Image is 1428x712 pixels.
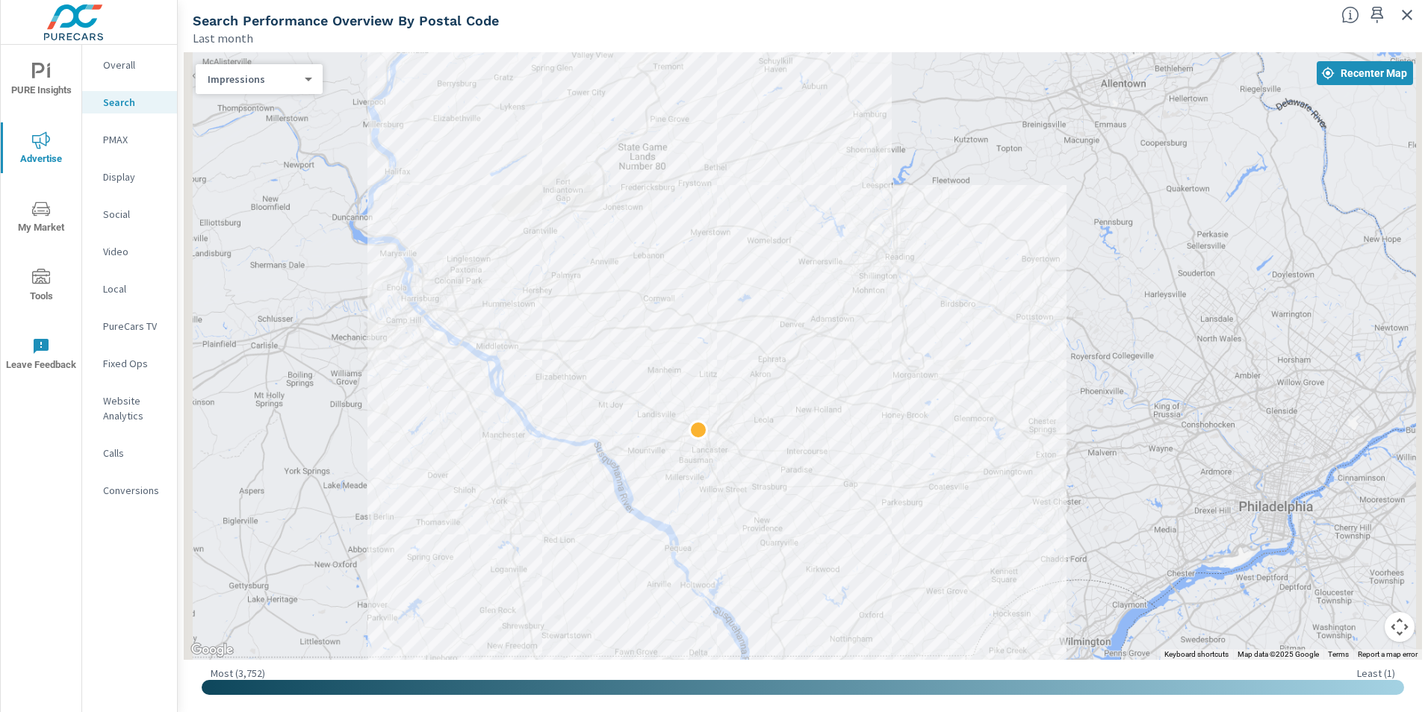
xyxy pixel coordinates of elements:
[103,207,165,222] p: Social
[187,640,237,660] img: Google
[82,479,177,502] div: Conversions
[1395,3,1419,27] button: Exit Fullscreen
[103,244,165,259] p: Video
[5,269,77,305] span: Tools
[211,666,265,680] p: Most ( 3,752 )
[1358,650,1418,658] a: Report a map error
[208,72,299,86] p: Impressions
[82,54,177,76] div: Overall
[82,166,177,188] div: Display
[103,483,165,498] p: Conversions
[1,45,81,388] div: nav menu
[82,352,177,375] div: Fixed Ops
[1341,6,1359,24] span: Understand Search performance data by postal code. Individual postal codes can be selected and ex...
[82,128,177,151] div: PMAX
[82,91,177,113] div: Search
[82,390,177,427] div: Website Analytics
[5,63,77,99] span: PURE Insights
[1317,61,1413,85] button: Recenter Map
[103,393,165,423] p: Website Analytics
[82,278,177,300] div: Local
[103,319,165,334] p: PureCars TV
[193,13,499,28] h5: Search Performance Overview By Postal Code
[5,337,77,374] span: Leave Feedback
[103,169,165,184] p: Display
[196,72,311,87] div: Impressions
[82,315,177,337] div: PureCars TV
[103,281,165,296] p: Local
[82,240,177,263] div: Video
[1385,612,1415,642] button: Map camera controls
[103,132,165,147] p: PMAX
[103,356,165,371] p: Fixed Ops
[82,203,177,225] div: Social
[82,442,177,464] div: Calls
[103,446,165,460] p: Calls
[5,200,77,237] span: My Market
[1365,3,1389,27] span: Save this to your personalized report
[1238,650,1319,658] span: Map data ©2025 Google
[193,29,253,47] p: Last month
[103,95,165,110] p: Search
[103,57,165,72] p: Overall
[1357,666,1395,680] p: Least ( 1 )
[1164,649,1229,660] button: Keyboard shortcuts
[5,131,77,168] span: Advertise
[1323,66,1407,80] span: Recenter Map
[1328,650,1349,658] a: Terms (opens in new tab)
[187,640,237,660] a: Open this area in Google Maps (opens a new window)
